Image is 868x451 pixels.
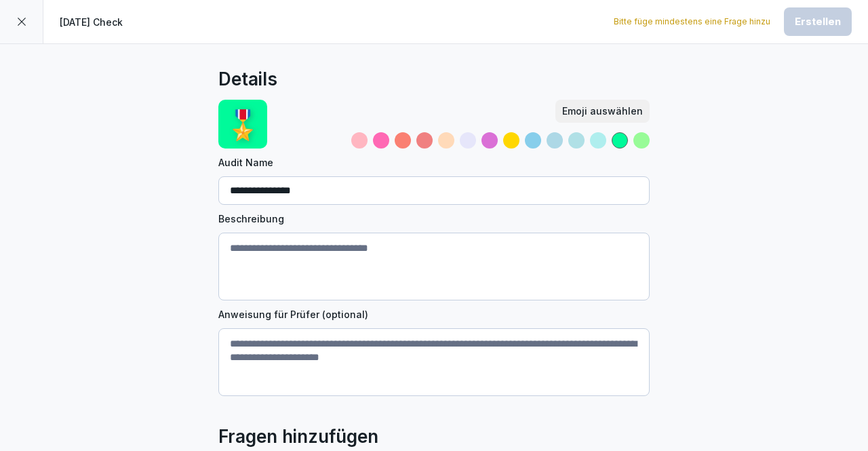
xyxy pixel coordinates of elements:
p: 🎖️ [225,103,260,146]
p: [DATE] Check [60,15,123,29]
div: Erstellen [795,14,841,29]
div: Emoji auswählen [562,104,643,119]
label: Audit Name [218,155,650,170]
p: Bitte füge mindestens eine Frage hinzu [614,16,770,28]
h2: Fragen hinzufügen [218,423,378,450]
button: Erstellen [784,7,852,36]
h2: Details [218,66,277,93]
button: Emoji auswählen [555,100,650,123]
label: Beschreibung [218,212,650,226]
label: Anweisung für Prüfer (optional) [218,307,650,321]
